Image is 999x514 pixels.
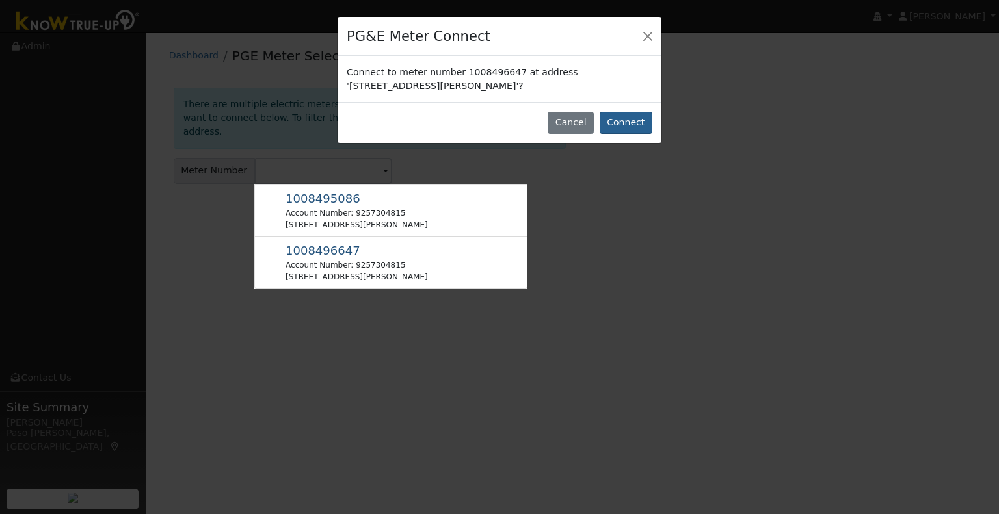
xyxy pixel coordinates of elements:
div: Account Number: 9257304815 [286,207,428,219]
div: Account Number: 9257304815 [286,259,428,271]
div: [STREET_ADDRESS][PERSON_NAME] [286,219,428,231]
h4: PG&E Meter Connect [347,26,490,47]
div: [STREET_ADDRESS][PERSON_NAME] [286,271,428,283]
span: 1008495086 [286,192,360,205]
button: Cancel [548,112,594,134]
span: Usage Point: 5881720838 [286,246,360,257]
span: Usage Point: 5246820855 [286,194,360,205]
button: Close [639,27,657,45]
div: Connect to meter number 1008496647 at address '[STREET_ADDRESS][PERSON_NAME]'? [338,56,661,101]
button: Connect [600,112,652,134]
span: 1008496647 [286,244,360,257]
